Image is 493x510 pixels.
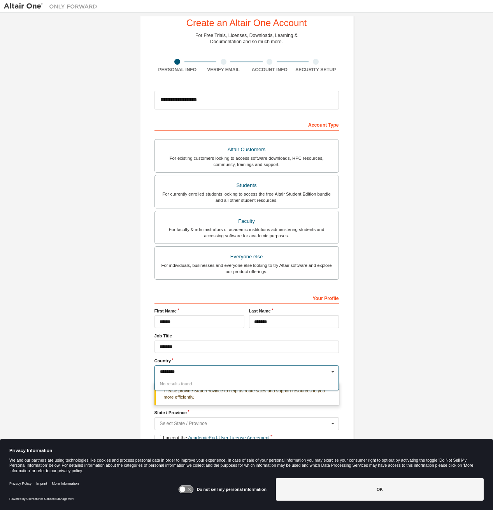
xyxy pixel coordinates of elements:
label: I accept the [154,435,270,441]
div: Create an Altair One Account [186,18,307,28]
div: No results found. [154,378,339,390]
label: Last Name [249,308,339,314]
div: Please provide State/Province to help us route sales and support resources to you more efficiently. [154,383,339,405]
div: Select State / Province [160,421,329,426]
a: Academic End-User License Agreement [188,435,270,441]
div: Students [160,180,334,191]
div: Account Info [247,67,293,73]
div: Faculty [160,216,334,227]
div: Verify Email [200,67,247,73]
div: Your Profile [154,291,339,304]
div: Altair Customers [160,144,334,155]
div: Account Type [154,118,339,131]
div: For individuals, businesses and everyone else looking to try Altair software and explore our prod... [160,262,334,275]
div: For faculty & administrators of academic institutions administering students and accessing softwa... [160,226,334,239]
div: For existing customers looking to access software downloads, HPC resources, community, trainings ... [160,155,334,168]
label: Job Title [154,333,339,339]
label: First Name [154,308,244,314]
div: Everyone else [160,251,334,262]
img: Altair One [4,2,101,10]
div: For currently enrolled students looking to access the free Altair Student Edition bundle and all ... [160,191,334,203]
div: For Free Trials, Licenses, Downloads, Learning & Documentation and so much more. [195,32,298,45]
label: State / Province [154,409,339,416]
div: Personal Info [154,67,201,73]
label: Country [154,358,339,364]
div: Security Setup [293,67,339,73]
